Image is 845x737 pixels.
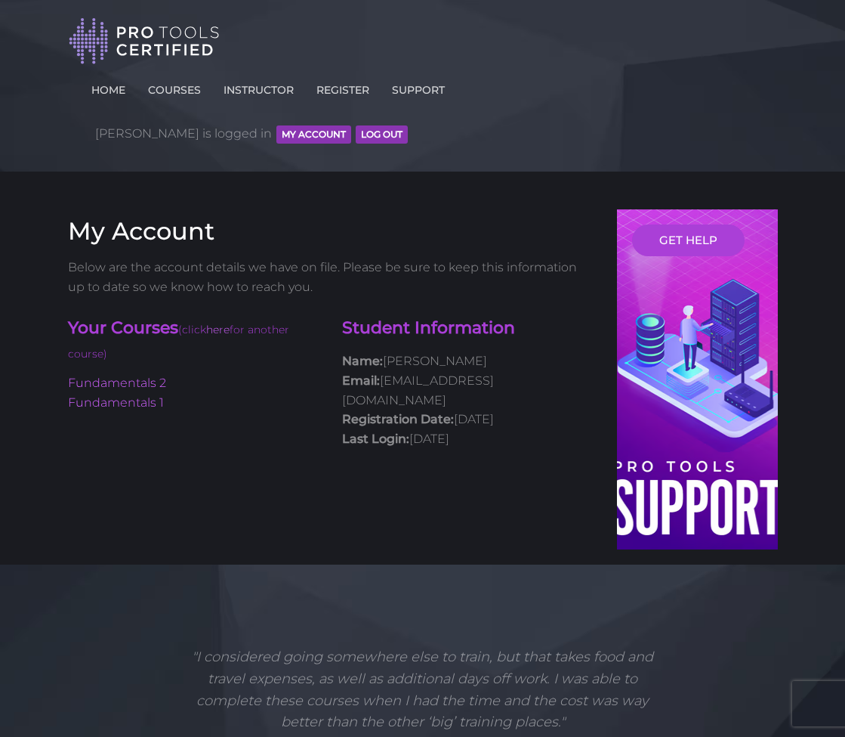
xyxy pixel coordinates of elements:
a: SUPPORT [388,75,449,99]
p: [PERSON_NAME] [EMAIL_ADDRESS][DOMAIN_NAME] [DATE] [DATE] [342,351,594,448]
img: Pro Tools Certified Logo [69,17,220,66]
a: REGISTER [313,75,373,99]
strong: Last Login: [342,432,409,446]
strong: Registration Date: [342,412,454,426]
h4: Student Information [342,317,594,340]
h3: My Account [68,217,595,246]
span: (click for another course) [68,323,289,361]
a: Fundamentals 2 [68,376,166,390]
a: here [206,323,230,336]
p: "I considered going somewhere else to train, but that takes food and travel expenses, as well as ... [174,646,671,733]
p: Below are the account details we have on file. Please be sure to keep this information up to date... [68,258,595,296]
strong: Name: [342,354,383,368]
strong: Email: [342,373,380,388]
a: HOME [88,75,129,99]
a: INSTRUCTOR [220,75,298,99]
span: [PERSON_NAME] is logged in [95,111,409,156]
h4: Your Courses [68,317,320,367]
button: Log Out [356,125,408,144]
a: Fundamentals 1 [68,395,164,410]
a: GET HELP [632,225,745,256]
button: MY ACCOUNT [276,125,351,144]
a: COURSES [144,75,205,99]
